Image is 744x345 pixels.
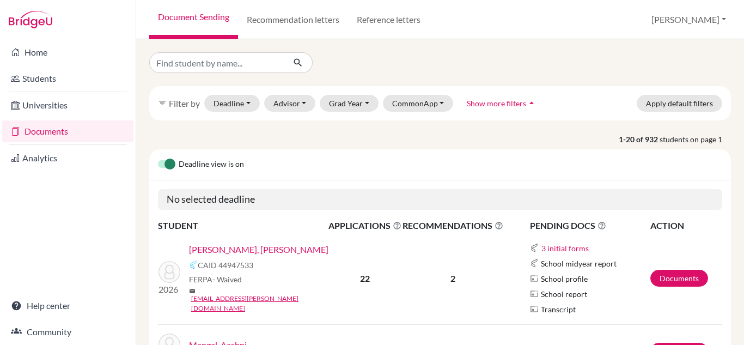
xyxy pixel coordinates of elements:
img: Common App logo [530,244,539,252]
img: Abhay Feagans, Aanika [158,261,180,283]
a: Help center [2,295,133,317]
button: 3 initial forms [541,242,589,255]
button: CommonApp [383,95,454,112]
span: Deadline view is on [179,158,244,171]
span: Filter by [169,98,200,108]
strong: 1-20 of 932 [619,134,660,145]
p: 2026 [158,283,180,296]
a: Home [2,41,133,63]
img: Bridge-U [9,11,52,28]
b: 22 [360,273,370,283]
button: Apply default filters [637,95,722,112]
th: STUDENT [158,219,328,233]
h5: No selected deadline [158,189,722,210]
span: APPLICATIONS [328,219,401,232]
i: filter_list [158,99,167,107]
img: Parchments logo [530,289,539,298]
p: 2 [403,272,503,285]
span: School profile [541,273,588,285]
img: Parchments logo [530,274,539,283]
span: PENDING DOCS [530,219,649,232]
button: Grad Year [320,95,379,112]
span: - Waived [212,275,242,284]
button: Show more filtersarrow_drop_up [458,95,546,112]
img: Common App logo [189,261,198,269]
a: [EMAIL_ADDRESS][PERSON_NAME][DOMAIN_NAME] [191,294,336,313]
span: School midyear report [541,258,617,269]
span: students on page 1 [660,134,731,145]
span: mail [189,288,196,294]
span: RECOMMENDATIONS [403,219,503,232]
button: Advisor [264,95,316,112]
a: Documents [2,120,133,142]
img: Common App logo [530,259,539,268]
span: CAID 44947533 [198,259,253,271]
img: Parchments logo [530,305,539,313]
a: Students [2,68,133,89]
button: [PERSON_NAME] [647,9,731,30]
a: [PERSON_NAME], [PERSON_NAME] [189,243,328,256]
input: Find student by name... [149,52,284,73]
span: Transcript [541,304,576,315]
span: School report [541,288,587,300]
a: Analytics [2,147,133,169]
button: Deadline [204,95,260,112]
a: Documents [650,270,708,287]
th: ACTION [650,219,722,233]
i: arrow_drop_up [526,98,537,108]
a: Universities [2,94,133,116]
span: Show more filters [467,99,526,108]
span: FERPA [189,274,242,285]
a: Community [2,321,133,343]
